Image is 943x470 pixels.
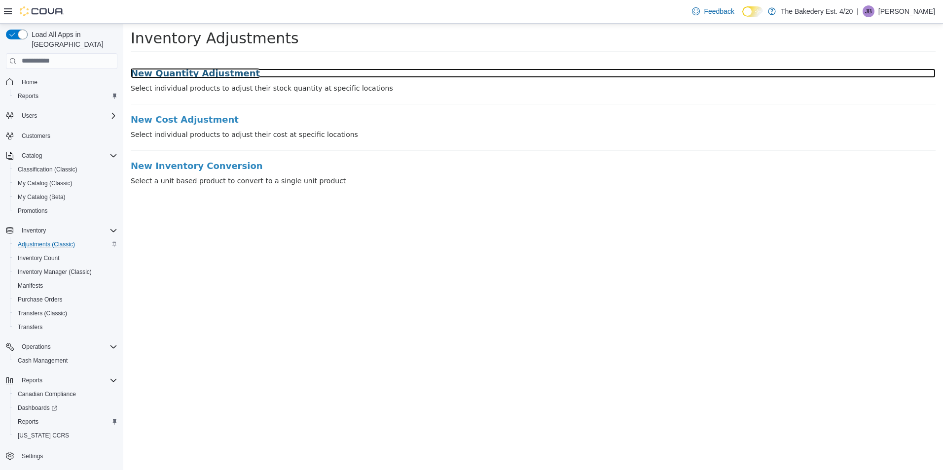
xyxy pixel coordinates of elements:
[14,205,117,217] span: Promotions
[7,137,812,147] a: New Inventory Conversion
[22,452,43,460] span: Settings
[28,30,117,49] span: Load All Apps in [GEOGRAPHIC_DATA]
[14,402,61,414] a: Dashboards
[14,294,117,305] span: Purchase Orders
[14,355,117,367] span: Cash Management
[18,110,41,122] button: Users
[2,448,121,463] button: Settings
[18,374,117,386] span: Reports
[14,205,52,217] a: Promotions
[18,166,77,173] span: Classification (Classic)
[14,307,71,319] a: Transfers (Classic)
[18,432,69,439] span: [US_STATE] CCRS
[18,150,117,162] span: Catalog
[2,75,121,89] button: Home
[18,404,57,412] span: Dashboards
[10,415,121,429] button: Reports
[878,5,935,17] p: [PERSON_NAME]
[7,91,812,101] a: New Cost Adjustment
[14,177,76,189] a: My Catalog (Classic)
[18,130,117,142] span: Customers
[18,92,38,100] span: Reports
[7,152,812,163] p: Select a unit based product to convert to a single unit product
[20,6,64,16] img: Cova
[22,132,50,140] span: Customers
[7,45,812,55] a: New Quantity Adjustment
[14,90,117,102] span: Reports
[10,387,121,401] button: Canadian Compliance
[18,390,76,398] span: Canadian Compliance
[18,193,66,201] span: My Catalog (Beta)
[18,76,117,88] span: Home
[10,190,121,204] button: My Catalog (Beta)
[14,430,73,441] a: [US_STATE] CCRS
[14,388,80,400] a: Canadian Compliance
[22,227,46,235] span: Inventory
[14,416,117,428] span: Reports
[22,376,42,384] span: Reports
[781,5,853,17] p: The Bakedery Est. 4/20
[14,321,46,333] a: Transfers
[14,280,47,292] a: Manifests
[688,1,738,21] a: Feedback
[7,106,812,116] p: Select individual products to adjust their cost at specific locations
[10,306,121,320] button: Transfers (Classic)
[2,149,121,163] button: Catalog
[14,388,117,400] span: Canadian Compliance
[14,164,81,175] a: Classification (Classic)
[18,450,47,462] a: Settings
[22,78,37,86] span: Home
[18,179,73,187] span: My Catalog (Classic)
[18,240,75,248] span: Adjustments (Classic)
[14,90,42,102] a: Reports
[22,343,51,351] span: Operations
[10,176,121,190] button: My Catalog (Classic)
[10,237,121,251] button: Adjustments (Classic)
[2,373,121,387] button: Reports
[863,5,874,17] div: Jodie Brokopp
[18,207,48,215] span: Promotions
[14,266,117,278] span: Inventory Manager (Classic)
[14,355,72,367] a: Cash Management
[865,5,872,17] span: JB
[14,252,117,264] span: Inventory Count
[18,268,92,276] span: Inventory Manager (Classic)
[14,252,64,264] a: Inventory Count
[18,150,46,162] button: Catalog
[14,164,117,175] span: Classification (Classic)
[18,374,46,386] button: Reports
[22,152,42,160] span: Catalog
[22,112,37,120] span: Users
[14,307,117,319] span: Transfers (Classic)
[742,6,763,17] input: Dark Mode
[7,60,812,70] p: Select individual products to adjust their stock quantity at specific locations
[14,321,117,333] span: Transfers
[2,224,121,237] button: Inventory
[18,341,55,353] button: Operations
[10,401,121,415] a: Dashboards
[7,6,176,23] span: Inventory Adjustments
[14,238,79,250] a: Adjustments (Classic)
[18,110,117,122] span: Users
[14,191,117,203] span: My Catalog (Beta)
[18,449,117,462] span: Settings
[2,129,121,143] button: Customers
[14,294,67,305] a: Purchase Orders
[10,251,121,265] button: Inventory Count
[18,357,68,365] span: Cash Management
[14,266,96,278] a: Inventory Manager (Classic)
[14,238,117,250] span: Adjustments (Classic)
[10,320,121,334] button: Transfers
[14,280,117,292] span: Manifests
[10,279,121,293] button: Manifests
[18,130,54,142] a: Customers
[10,204,121,218] button: Promotions
[18,76,41,88] a: Home
[10,293,121,306] button: Purchase Orders
[18,418,38,426] span: Reports
[18,282,43,290] span: Manifests
[2,109,121,123] button: Users
[14,402,117,414] span: Dashboards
